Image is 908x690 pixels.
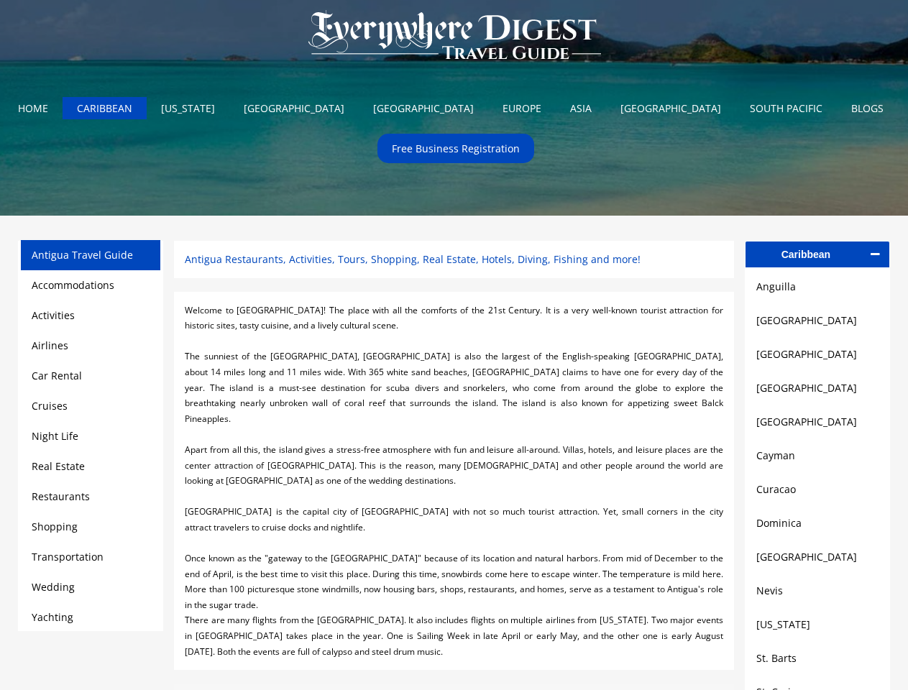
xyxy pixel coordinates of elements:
[559,97,602,119] a: ASIA
[32,339,68,352] a: Airlines
[756,582,879,599] a: Nevis
[150,97,226,119] a: [US_STATE]
[185,505,723,533] span: [GEOGRAPHIC_DATA] is the capital city of [GEOGRAPHIC_DATA] with not so much tourist attraction. Y...
[32,278,114,292] a: Accommodations
[233,97,355,119] a: [GEOGRAPHIC_DATA]
[7,97,59,119] a: HOME
[756,379,879,397] a: [GEOGRAPHIC_DATA]
[756,346,879,363] a: [GEOGRAPHIC_DATA]
[32,489,90,503] a: Restaurants
[610,97,732,119] a: [GEOGRAPHIC_DATA]
[756,278,879,295] a: Anguilla
[32,248,133,262] a: Antigua Travel Guide
[756,447,879,464] a: Cayman
[32,308,75,322] a: Activities
[840,97,894,119] a: BLOGS
[756,413,879,431] a: [GEOGRAPHIC_DATA]
[362,97,485,119] a: [GEOGRAPHIC_DATA]
[756,548,879,566] a: [GEOGRAPHIC_DATA]
[185,443,723,487] span: Apart from all this, the island gives a stress-free atmosphere with fun and leisure all-around. V...
[185,552,723,611] span: Once known as the "gateway to the [GEOGRAPHIC_DATA]" because of its location and natural harbors....
[32,520,78,533] a: Shopping
[32,459,85,473] a: Real Estate
[32,399,68,413] a: Cruises
[32,580,75,594] a: Wedding
[185,614,723,657] span: There are many flights from the [GEOGRAPHIC_DATA]. It also includes flights on multiple airlines ...
[756,515,879,532] a: Dominica
[32,429,78,443] a: Night Life
[756,616,879,633] a: [US_STATE]
[746,241,889,267] a: Caribbean
[756,312,879,329] a: [GEOGRAPHIC_DATA]
[32,610,73,624] a: Yachting
[32,550,104,563] a: Transportation
[185,350,723,424] span: The sunniest of the [GEOGRAPHIC_DATA], [GEOGRAPHIC_DATA] is also the largest of the English-speak...
[32,369,82,382] a: Car Rental
[185,252,641,266] span: Antigua Restaurants, Activities, Tours, Shopping, Real Estate, Hotels, Diving, Fishing and more!
[66,97,143,119] a: CARIBBEAN
[739,97,833,119] a: SOUTH PACIFIC
[185,304,723,332] span: Welcome to [GEOGRAPHIC_DATA]! The place with all the comforts of the 21st Century. It is a very w...
[381,137,531,160] a: Free Business Registration
[492,97,552,119] a: EUROPE
[756,481,879,498] a: Curacao
[756,650,879,667] a: St. Barts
